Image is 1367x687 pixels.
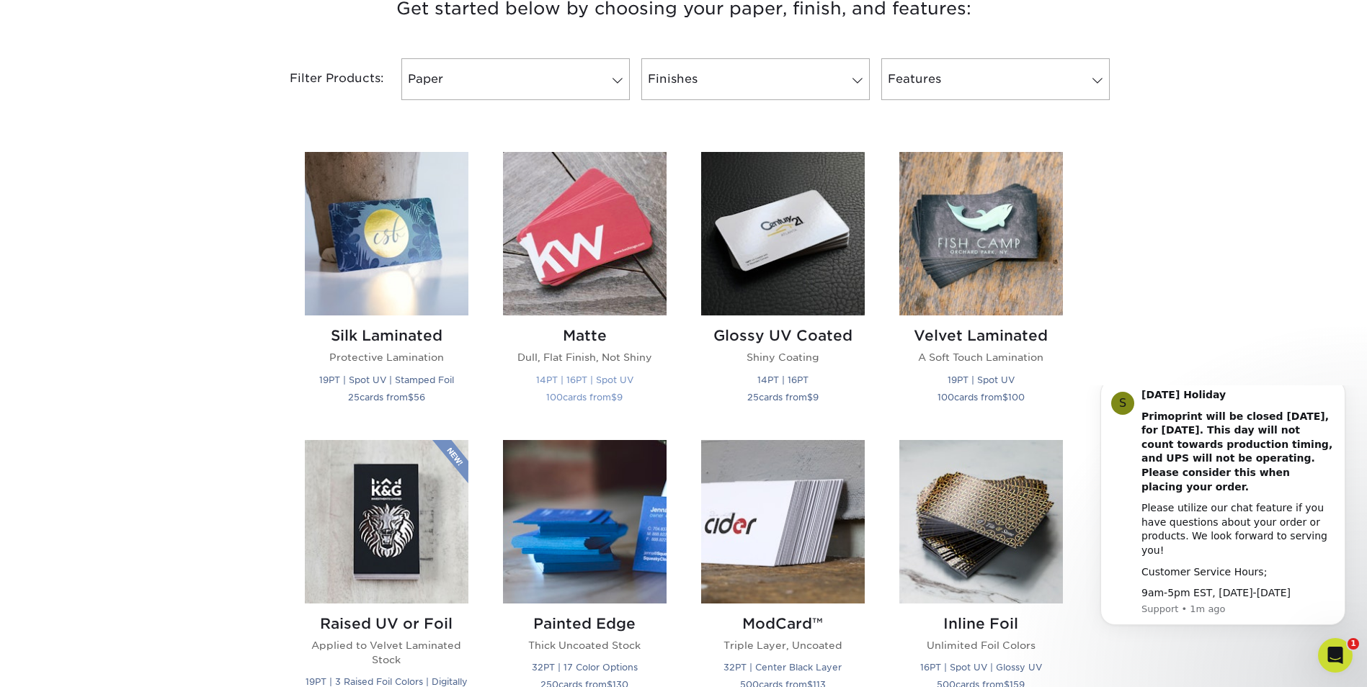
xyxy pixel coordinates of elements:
[319,374,454,385] small: 19PT | Spot UV | Stamped Foil
[1008,392,1025,403] span: 100
[881,58,1110,100] a: Features
[701,327,865,344] h2: Glossy UV Coated
[899,440,1063,603] img: Inline Foil Business Cards
[899,350,1063,364] p: A Soft Touch Lamination
[546,392,623,403] small: cards from
[305,327,468,344] h2: Silk Laminated
[532,662,638,673] small: 32PT | 17 Color Options
[63,4,147,15] b: [DATE] Holiday
[948,374,1015,385] small: 19PT | Spot UV
[899,152,1063,315] img: Velvet Laminated Business Cards
[757,374,809,385] small: 14PT | 16PT
[701,638,865,652] p: Triple Layer, Uncoated
[432,440,468,483] img: New Product
[503,638,667,652] p: Thick Uncoated Stock
[920,662,1042,673] small: 16PT | Spot UV | Glossy UV
[938,392,954,403] span: 100
[63,3,256,215] div: Message content
[536,374,633,385] small: 14PT | 16PT | Spot UV
[1079,385,1367,648] iframe: Intercom notifications message
[63,180,256,194] div: Customer Service Hours;
[414,392,425,403] span: 56
[305,152,468,422] a: Silk Laminated Business Cards Silk Laminated Protective Lamination 19PT | Spot UV | Stamped Foil ...
[938,392,1025,403] small: cards from
[305,152,468,315] img: Silk Laminated Business Cards
[1248,648,1367,687] iframe: Google Customer Reviews
[408,392,414,403] span: $
[546,392,563,403] span: 100
[503,615,667,632] h2: Painted Edge
[63,217,256,230] p: Message from Support, sent 1m ago
[503,152,667,422] a: Matte Business Cards Matte Dull, Flat Finish, Not Shiny 14PT | 16PT | Spot UV 100cards from$9
[1348,638,1359,650] span: 1
[63,201,256,215] div: 9am-5pm EST, [DATE]-[DATE]
[899,615,1063,632] h2: Inline Foil
[305,440,468,603] img: Raised UV or Foil Business Cards
[701,615,865,632] h2: ModCard™
[1002,392,1008,403] span: $
[32,6,55,30] div: Profile image for Support
[305,638,468,668] p: Applied to Velvet Laminated Stock
[617,392,623,403] span: 9
[899,327,1063,344] h2: Velvet Laminated
[305,615,468,632] h2: Raised UV or Foil
[348,392,360,403] span: 25
[813,392,819,403] span: 9
[305,350,468,364] p: Protective Lamination
[503,327,667,344] h2: Matte
[503,350,667,364] p: Dull, Flat Finish, Not Shiny
[63,116,256,172] div: Please utilize our chat feature if you have questions about your order or products. We look forwa...
[747,392,819,403] small: cards from
[401,58,630,100] a: Paper
[611,392,617,403] span: $
[503,440,667,603] img: Painted Edge Business Cards
[348,392,425,403] small: cards from
[747,392,759,403] span: 25
[807,392,813,403] span: $
[1318,638,1353,673] iframe: Intercom live chat
[701,440,865,603] img: ModCard™ Business Cards
[899,152,1063,422] a: Velvet Laminated Business Cards Velvet Laminated A Soft Touch Lamination 19PT | Spot UV 100cards ...
[701,350,865,364] p: Shiny Coating
[701,152,865,422] a: Glossy UV Coated Business Cards Glossy UV Coated Shiny Coating 14PT | 16PT 25cards from$9
[503,152,667,315] img: Matte Business Cards
[251,58,396,100] div: Filter Products:
[63,25,254,107] b: Primoprint will be closed [DATE], for [DATE]. This day will not count towards production timing, ...
[723,662,842,673] small: 32PT | Center Black Layer
[641,58,870,100] a: Finishes
[701,152,865,315] img: Glossy UV Coated Business Cards
[899,638,1063,652] p: Unlimited Foil Colors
